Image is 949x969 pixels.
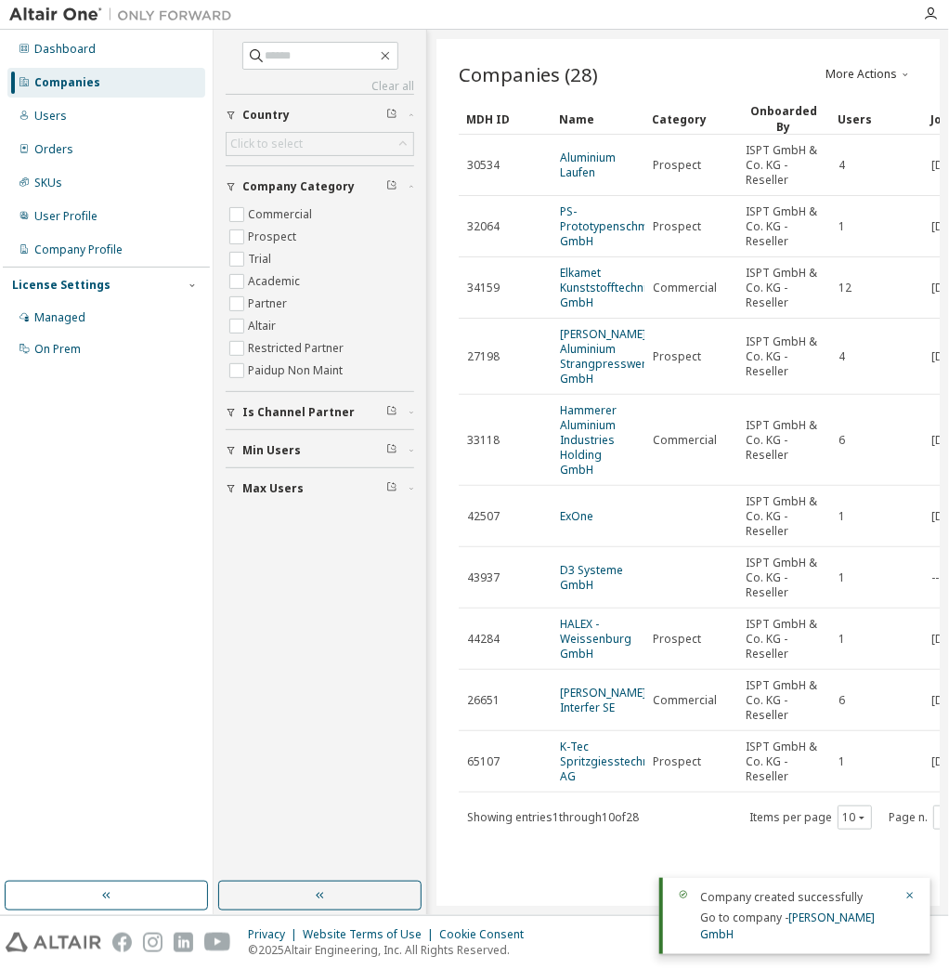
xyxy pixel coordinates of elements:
span: Prospect [653,349,701,364]
span: Is Channel Partner [242,405,355,420]
div: User Profile [34,209,97,224]
a: HALEX - Weissenburg GmbH [560,616,631,661]
a: [PERSON_NAME] Interfer SE [560,685,646,715]
a: Hammerer Aluminium Industries Holding GmbH [560,402,617,478]
span: ISPT GmbH & Co. KG - Reseller [746,266,822,310]
span: Clear filter [386,108,397,123]
button: Company Category [226,166,414,207]
span: 26651 [467,693,500,708]
span: ISPT GmbH & Co. KG - Reseller [746,334,822,379]
span: ISPT GmbH & Co. KG - Reseller [746,678,822,723]
span: Min Users [242,443,301,458]
label: Commercial [248,203,316,226]
span: Commercial [653,433,717,448]
label: Prospect [248,226,300,248]
span: 44284 [467,632,500,647]
span: 33118 [467,433,500,448]
span: 65107 [467,754,500,769]
span: ISPT GmbH & Co. KG - Reseller [746,740,822,784]
span: Clear filter [386,481,397,496]
div: Cookie Consent [439,927,535,942]
span: Prospect [653,754,701,769]
span: ISPT GmbH & Co. KG - Reseller [746,556,822,600]
div: Users [838,104,916,134]
a: Elkamet Kunststofftechnik GmbH [560,265,652,310]
a: [PERSON_NAME] GmbH [700,910,875,942]
a: Clear all [226,79,414,94]
label: Paidup Non Maint [248,360,346,382]
span: Country [242,108,290,123]
div: Orders [34,142,73,157]
div: Users [34,109,67,124]
span: ISPT GmbH & Co. KG - Reseller [746,494,822,539]
div: Privacy [248,927,303,942]
div: Company Profile [34,242,123,257]
span: -- [931,570,939,585]
img: Altair One [9,6,241,24]
img: altair_logo.svg [6,933,101,952]
img: facebook.svg [112,933,132,952]
a: PS-Prototypenschmiede GmbH [560,203,671,249]
span: ISPT GmbH & Co. KG - Reseller [746,143,822,188]
span: 6 [838,433,845,448]
span: 27198 [467,349,500,364]
label: Partner [248,293,291,315]
div: SKUs [34,176,62,190]
span: Commercial [653,281,717,295]
span: 1 [838,632,845,647]
button: Max Users [226,468,414,509]
img: youtube.svg [204,933,231,952]
a: Aluminium Laufen [560,150,616,180]
button: 10 [842,810,867,825]
span: Clear filter [386,405,397,420]
div: Click to select [230,137,303,151]
span: ISPT GmbH & Co. KG - Reseller [746,617,822,661]
span: Prospect [653,158,701,173]
a: ExOne [560,508,593,524]
span: ISPT GmbH & Co. KG - Reseller [746,418,822,463]
span: 42507 [467,509,500,524]
span: Company Category [242,179,355,194]
span: 30534 [467,158,500,173]
div: Click to select [227,133,413,155]
span: Prospect [653,219,701,234]
button: Min Users [226,430,414,471]
div: Managed [34,310,85,325]
span: Companies (28) [459,61,598,87]
button: More Actions [825,67,914,82]
a: [PERSON_NAME] Aluminium Strangpresswerk GmbH [560,326,652,386]
div: Dashboard [34,42,96,57]
div: Companies [34,75,100,90]
span: 1 [838,754,845,769]
span: Max Users [242,481,304,496]
span: 43937 [467,570,500,585]
span: 4 [838,349,845,364]
a: K-Tec Spritzgiesstechnik AG [560,739,657,784]
img: instagram.svg [143,933,162,952]
span: Showing entries 1 through 10 of 28 [467,809,639,825]
label: Restricted Partner [248,337,347,360]
a: D3 Systeme GmbH [560,562,623,593]
span: Clear filter [386,179,397,194]
div: Onboarded By [745,103,823,135]
span: Commercial [653,693,717,708]
label: Trial [248,248,275,270]
label: Altair [248,315,279,337]
button: Is Channel Partner [226,392,414,433]
span: Prospect [653,632,701,647]
img: linkedin.svg [174,933,193,952]
span: Items per page [749,805,872,830]
span: 4 [838,158,845,173]
p: © 2025 Altair Engineering, Inc. All Rights Reserved. [248,942,535,958]
div: License Settings [12,278,110,293]
span: 6 [838,693,845,708]
button: Country [226,95,414,136]
div: On Prem [34,342,81,357]
div: Name [559,104,637,134]
span: 32064 [467,219,500,234]
span: 1 [838,509,845,524]
span: Go to company - [700,910,875,942]
div: Category [652,104,730,134]
label: Academic [248,270,304,293]
span: 1 [838,219,845,234]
